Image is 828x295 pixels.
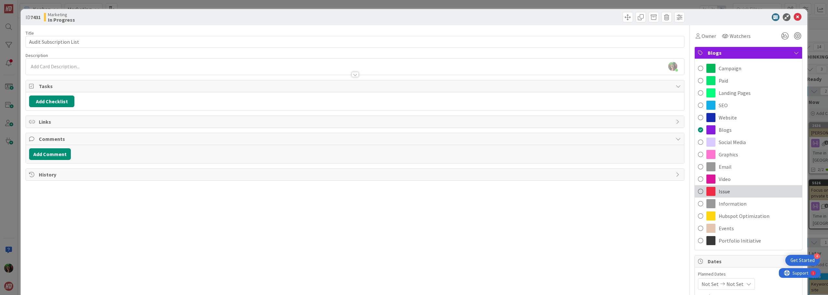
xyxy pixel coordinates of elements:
[719,114,737,121] span: Website
[719,237,761,244] span: Portfolio Initiative
[719,138,746,146] span: Social Media
[719,89,751,97] span: Landing Pages
[719,224,734,232] span: Events
[719,212,769,220] span: Hubspot Optimization
[719,126,732,134] span: Blogs
[708,49,790,57] span: Blogs
[785,255,820,266] div: Open Get Started checklist, remaining modules: 4
[730,32,751,40] span: Watchers
[26,30,34,36] label: Title
[29,96,74,107] button: Add Checklist
[719,187,730,195] span: Issue
[726,280,744,288] span: Not Set
[719,77,728,85] span: Paid
[39,82,672,90] span: Tasks
[34,3,35,8] div: 1
[48,12,75,17] span: Marketing
[26,36,684,48] input: type card name here...
[30,14,41,20] b: 7431
[698,271,799,278] span: Planned Dates
[26,13,41,21] span: ID
[26,52,48,58] span: Description
[29,148,71,160] button: Add Comment
[39,171,672,178] span: History
[702,280,719,288] span: Not Set
[39,118,672,126] span: Links
[719,200,746,208] span: Information
[719,175,731,183] span: Video
[719,163,732,171] span: Email
[48,17,75,22] b: In Progress
[702,32,716,40] span: Owner
[708,257,790,265] span: Dates
[14,1,29,9] span: Support
[719,64,741,72] span: Campaign
[39,135,672,143] span: Comments
[719,101,728,109] span: SEO
[719,151,738,158] span: Graphics
[790,257,815,264] div: Get Started
[668,62,677,71] img: zMbp8UmSkcuFrGHA6WMwLokxENeDinhm.jpg
[814,253,820,259] div: 4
